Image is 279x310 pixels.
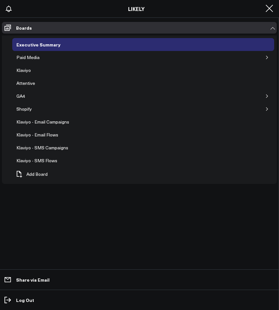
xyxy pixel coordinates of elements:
[12,51,44,64] a: Paid Media
[12,128,62,141] a: Klaviyo - Email Flows
[12,64,35,77] a: Klaviyo
[128,5,144,12] a: LIKELY
[15,92,27,100] div: GA4
[15,41,62,48] div: Executive Summary
[15,157,59,165] div: Klaviyo - SMS Flows
[16,297,34,303] p: Log Out
[12,154,61,167] a: Klaviyo - SMS Flows
[12,103,36,115] a: Shopify
[16,277,50,282] p: Share via Email
[15,54,41,61] div: Paid Media
[15,105,33,113] div: Shopify
[12,115,73,128] a: Klaviyo - Email Campaigns
[15,144,70,152] div: Klaviyo - SMS Campaigns
[12,141,72,154] a: Klaviyo - SMS Campaigns
[16,25,32,30] p: Boards
[15,79,37,87] div: Attentive
[15,118,71,126] div: Klaviyo - Email Campaigns
[12,77,39,90] a: Attentive
[12,167,51,181] button: Add Board
[15,66,33,74] div: Klaviyo
[12,90,29,103] a: GA4
[15,131,60,139] div: Klaviyo - Email Flows
[12,38,65,51] a: Executive Summary
[2,294,277,306] a: Log Out
[26,172,48,177] span: Add Board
